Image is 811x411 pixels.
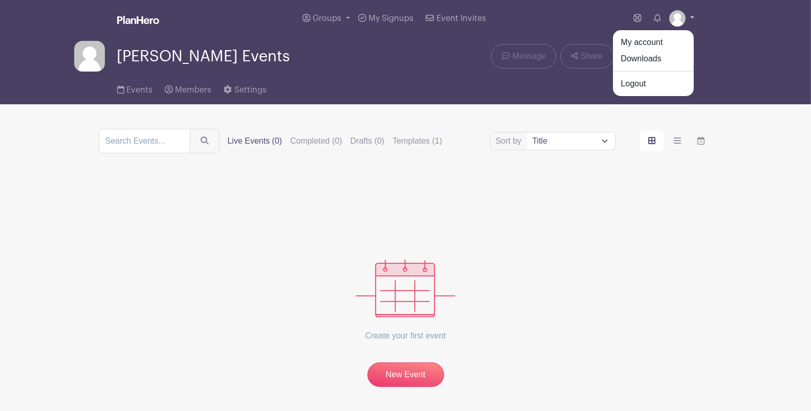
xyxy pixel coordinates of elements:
div: order and view [640,131,713,151]
span: [PERSON_NAME] Events [117,48,290,65]
label: Sort by [496,135,525,147]
span: Event Invites [436,14,486,22]
span: Settings [234,86,267,94]
span: Events [126,86,152,94]
img: default-ce2991bfa6775e67f084385cd625a349d9dcbb7a52a09fb2fda1e96e2d18dcdb.png [669,10,686,27]
a: Logout [613,76,694,92]
a: Events [117,72,152,104]
a: My account [613,34,694,51]
a: Message [491,44,556,68]
a: Members [165,72,211,104]
span: Members [175,86,211,94]
a: New Event [367,362,444,387]
input: Search Events... [99,129,190,153]
a: Downloads [613,51,694,67]
p: Create your first event [356,317,455,354]
a: Settings [224,72,266,104]
label: Drafts (0) [350,135,385,147]
label: Completed (0) [290,135,342,147]
img: events_empty-56550af544ae17c43cc50f3ebafa394433d06d5f1891c01edc4b5d1d59cfda54.svg [356,260,455,317]
img: default-ce2991bfa6775e67f084385cd625a349d9dcbb7a52a09fb2fda1e96e2d18dcdb.png [74,41,105,72]
span: Groups [313,14,341,22]
div: filters [228,135,443,147]
a: Share [560,44,613,68]
span: My Signups [368,14,413,22]
label: Templates (1) [392,135,442,147]
img: logo_white-6c42ec7e38ccf1d336a20a19083b03d10ae64f83f12c07503d8b9e83406b4c7d.svg [117,16,159,24]
div: Groups [612,30,694,97]
span: Message [512,50,545,62]
label: Live Events (0) [228,135,282,147]
span: Share [581,50,603,62]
